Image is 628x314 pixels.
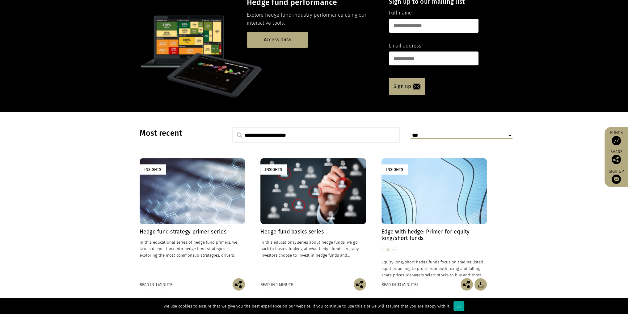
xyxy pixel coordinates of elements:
a: Sign up [608,169,625,184]
div: Insights [381,164,408,175]
p: Equity long/short hedge funds focus on trading listed equities aiming to profit from both rising ... [381,259,487,278]
h4: Edge with hedge: Primer for equity long/short funds [381,229,487,242]
a: Funds [608,130,625,145]
p: In this educational series of hedge fund primers, we take a deeper look into hedge fund strategie... [140,239,245,258]
h3: Most recent [140,129,217,138]
p: Explore hedge fund industry performance using our interactive tools. [247,11,378,27]
img: Share this post [233,278,245,291]
a: Access data [247,32,308,48]
div: [DATE] [381,246,487,254]
label: Email address [389,42,421,50]
img: Share this post [354,278,366,291]
span: sub-strategies [192,253,219,258]
a: Insights Hedge fund basics series In this educational series about hedge funds, we go back to bas... [260,158,366,278]
div: Read in 1 minute [140,281,172,288]
a: Insights Edge with hedge: Primer for equity long/short funds [DATE] Equity long/short hedge funds... [381,158,487,278]
img: email-icon [413,84,420,89]
div: Insights [140,164,166,175]
div: Ok [453,301,464,311]
div: Read in 33 minutes [381,281,419,288]
div: Insights [260,164,287,175]
div: Share [608,150,625,164]
h4: Hedge fund basics series [260,229,366,235]
a: Insights Hedge fund strategy primer series In this educational series of hedge fund primers, we t... [140,158,245,278]
img: Share this post [612,155,621,164]
img: Sign up to our newsletter [612,175,621,184]
h4: Hedge fund strategy primer series [140,229,245,235]
img: Access Funds [612,136,621,145]
img: search.svg [237,132,242,138]
a: Sign up [389,78,425,95]
p: In this educational series about hedge funds, we go back to basics, looking at what hedge funds a... [260,239,366,258]
img: Share this post [461,278,473,291]
div: Read in 1 minute [260,281,293,288]
label: Full name [389,9,412,17]
img: Download Article [474,278,487,291]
